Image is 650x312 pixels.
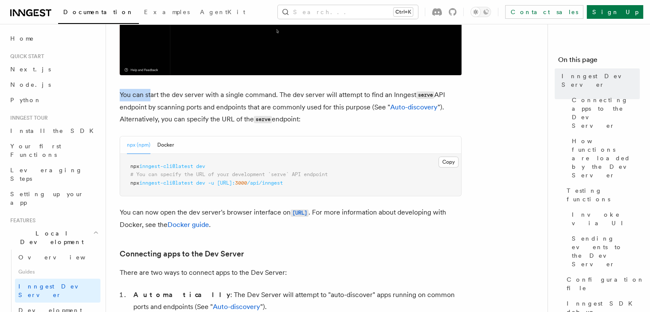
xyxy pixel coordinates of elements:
[291,208,309,216] a: [URL]
[7,62,100,77] a: Next.js
[130,163,139,169] span: npx
[568,231,640,272] a: Sending events to the Dev Server
[7,77,100,92] a: Node.js
[130,180,139,186] span: npx
[10,66,51,73] span: Next.js
[587,5,643,19] a: Sign Up
[254,116,272,123] code: serve
[7,115,48,121] span: Inngest tour
[7,186,100,210] a: Setting up your app
[247,180,283,186] span: /api/inngest
[278,5,418,19] button: Search...Ctrl+K
[127,136,150,154] button: npx (npm)
[7,53,44,60] span: Quick start
[208,180,214,186] span: -u
[133,291,230,299] strong: Automatically
[10,97,41,103] span: Python
[7,92,100,108] a: Python
[18,254,106,261] span: Overview
[572,96,640,130] span: Connecting apps to the Dev Server
[196,180,205,186] span: dev
[394,8,413,16] kbd: Ctrl+K
[7,226,100,250] button: Local Development
[139,163,193,169] span: inngest-cli@latest
[7,229,93,246] span: Local Development
[120,267,462,279] p: There are two ways to connect apps to the Dev Server:
[15,279,100,303] a: Inngest Dev Server
[10,191,84,206] span: Setting up your app
[7,217,35,224] span: Features
[438,156,459,168] button: Copy
[18,283,91,298] span: Inngest Dev Server
[568,92,640,133] a: Connecting apps to the Dev Server
[63,9,134,15] span: Documentation
[567,275,644,292] span: Configuration file
[505,5,583,19] a: Contact sales
[416,91,434,99] code: serve
[558,68,640,92] a: Inngest Dev Server
[120,89,462,126] p: You can start the dev server with a single command. The dev server will attempt to find an Innges...
[168,221,209,229] a: Docker guide
[196,163,205,169] span: dev
[7,138,100,162] a: Your first Functions
[572,137,640,180] span: How functions are loaded by the Dev Server
[568,133,640,183] a: How functions are loaded by the Dev Server
[471,7,491,17] button: Toggle dark mode
[291,209,309,217] code: [URL]
[10,34,34,43] span: Home
[200,9,245,15] span: AgentKit
[10,167,82,182] span: Leveraging Steps
[7,162,100,186] a: Leveraging Steps
[7,31,100,46] a: Home
[120,206,462,231] p: You can now open the dev server's browser interface on . For more information about developing wi...
[567,186,640,203] span: Testing functions
[572,210,640,227] span: Invoke via UI
[15,250,100,265] a: Overview
[130,171,328,177] span: # You can specify the URL of your development `serve` API endpoint
[7,123,100,138] a: Install the SDK
[563,272,640,296] a: Configuration file
[568,207,640,231] a: Invoke via UI
[15,265,100,279] span: Guides
[144,9,190,15] span: Examples
[213,303,260,311] a: Auto-discovery
[217,180,235,186] span: [URL]:
[235,180,247,186] span: 3000
[120,248,244,260] a: Connecting apps to the Dev Server
[572,234,640,268] span: Sending events to the Dev Server
[558,55,640,68] h4: On this page
[390,103,438,111] a: Auto-discovery
[58,3,139,24] a: Documentation
[139,3,195,23] a: Examples
[139,180,193,186] span: inngest-cli@latest
[562,72,640,89] span: Inngest Dev Server
[195,3,250,23] a: AgentKit
[157,136,174,154] button: Docker
[10,127,99,134] span: Install the SDK
[10,143,61,158] span: Your first Functions
[10,81,51,88] span: Node.js
[563,183,640,207] a: Testing functions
